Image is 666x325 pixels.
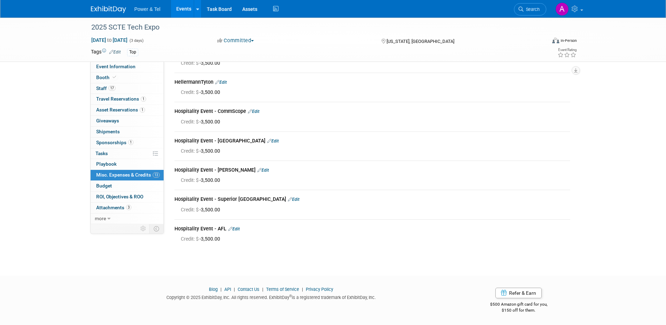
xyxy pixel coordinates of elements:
span: Credit: $ [181,119,199,125]
span: -3,500.00 [181,119,223,125]
a: Travel Reservations1 [91,94,164,104]
span: Shipments [96,129,120,134]
div: Copyright © 2025 ExhibitDay, Inc. All rights reserved. ExhibitDay is a registered trademark of Ex... [91,293,452,301]
sup: ® [289,294,292,298]
a: Edit [228,227,240,231]
td: Tags [91,48,121,56]
div: Event Format [505,37,577,47]
span: Credit: $ [181,177,199,183]
div: $150 off for them. [462,307,575,313]
div: Event Rating [558,48,576,52]
span: to [106,37,113,43]
a: Edit [248,109,259,114]
a: Tasks [91,148,164,159]
span: [DATE] [DATE] [91,37,128,43]
span: (3 days) [129,38,144,43]
span: | [300,287,305,292]
span: [US_STATE], [GEOGRAPHIC_DATA] [387,39,454,44]
span: Credit: $ [181,148,199,154]
a: Staff17 [91,83,164,94]
span: -3,500.00 [181,236,223,242]
a: Refer & Earn [495,288,542,298]
span: 1 [128,140,133,145]
span: 3 [126,205,131,210]
span: Credit: $ [181,236,199,242]
a: Playbook [91,159,164,170]
span: Credit: $ [181,89,199,95]
img: Format-Inperson.png [552,38,559,43]
span: | [232,287,237,292]
span: Credit: $ [181,60,199,66]
span: Misc. Expenses & Credits [96,172,160,178]
div: HellermannTyton [174,78,570,87]
span: Tasks [95,151,108,156]
span: Budget [96,183,112,189]
span: -3,500.00 [181,89,223,95]
button: Committed [215,37,257,44]
div: Hospitality Event - [GEOGRAPHIC_DATA] [174,137,570,146]
span: Event Information [96,64,136,69]
a: Terms of Service [266,287,299,292]
a: Blog [209,287,218,292]
i: Booth reservation complete [113,75,116,79]
span: | [261,287,265,292]
a: Edit [215,80,227,85]
a: Edit [267,139,279,144]
span: Staff [96,85,116,91]
span: Giveaways [96,118,119,123]
div: Hospitality Event - CommScope [174,108,570,116]
a: Attachments3 [91,203,164,213]
a: Booth [91,72,164,83]
span: Power & Tel [134,6,160,12]
a: ROI, Objectives & ROO [91,192,164,202]
div: Top [127,49,138,56]
span: 1 [140,107,145,113]
a: Search [514,3,546,15]
span: -3,500.00 [181,148,223,154]
a: Edit [288,197,299,202]
div: Hospitality Event - Superior [GEOGRAPHIC_DATA] [174,196,570,204]
span: | [219,287,223,292]
a: Edit [109,50,121,55]
a: Contact Us [238,287,259,292]
span: more [95,216,106,221]
div: $500 Amazon gift card for you, [462,297,575,313]
span: Search [523,7,540,12]
span: ROI, Objectives & ROO [96,194,143,199]
td: Toggle Event Tabs [149,224,164,233]
a: Asset Reservations1 [91,105,164,115]
img: Alina Dorion [555,2,569,16]
a: Misc. Expenses & Credits13 [91,170,164,180]
td: Personalize Event Tab Strip [137,224,150,233]
a: more [91,214,164,224]
span: -3,500.00 [181,207,223,212]
a: Sponsorships1 [91,138,164,148]
span: 17 [108,85,116,91]
img: ExhibitDay [91,6,126,13]
span: 13 [153,172,160,178]
span: Credit: $ [181,207,199,212]
a: Edit [257,168,269,173]
span: Travel Reservations [96,96,146,102]
a: Privacy Policy [306,287,333,292]
span: 1 [141,96,146,102]
span: Sponsorships [96,140,133,145]
span: Asset Reservations [96,107,145,113]
div: Hospitality Event - [PERSON_NAME] [174,166,570,175]
a: API [224,287,231,292]
div: 2025 SCTE Tech Expo [89,21,536,34]
div: In-Person [560,38,577,43]
span: -3,500.00 [181,177,223,183]
div: Hospitality Event - AFL [174,225,570,234]
a: Shipments [91,127,164,137]
a: Event Information [91,62,164,72]
a: Giveaways [91,116,164,126]
span: Attachments [96,205,131,210]
span: Playbook [96,161,117,167]
span: Booth [96,75,118,80]
a: Budget [91,181,164,191]
span: -3,500.00 [181,60,223,66]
